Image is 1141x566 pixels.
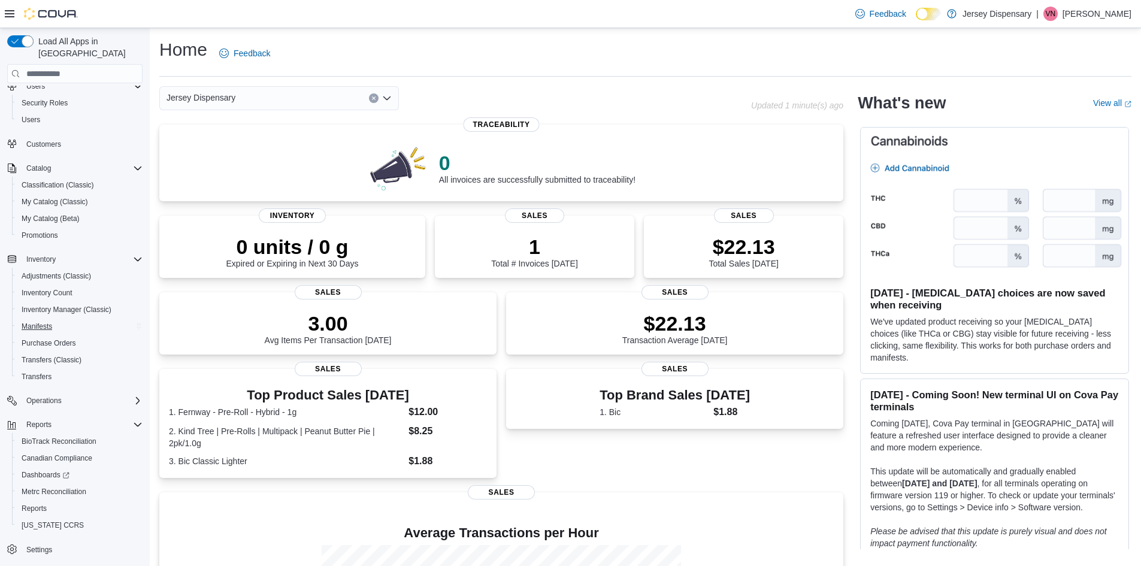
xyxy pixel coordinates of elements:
button: Transfers (Classic) [12,352,147,368]
dd: $1.88 [713,405,750,419]
span: Classification (Classic) [17,178,143,192]
button: Canadian Compliance [12,450,147,467]
span: Security Roles [17,96,143,110]
p: $22.13 [622,311,728,335]
span: Sales [505,208,565,223]
span: Inventory Count [22,288,72,298]
span: Settings [22,542,143,557]
button: Catalog [22,161,56,175]
div: Total Sales [DATE] [709,235,778,268]
a: Canadian Compliance [17,451,97,465]
span: Catalog [26,164,51,173]
button: Users [22,79,50,93]
button: Users [2,78,147,95]
span: Sales [641,362,709,376]
div: All invoices are successfully submitted to traceability! [439,151,635,184]
span: Users [22,115,40,125]
h4: Average Transactions per Hour [169,526,834,540]
dt: 2. Kind Tree | Pre-Rolls | Multipack | Peanut Butter Pie | 2pk/1.0g [169,425,404,449]
span: Metrc Reconciliation [17,485,143,499]
span: Inventory [259,208,326,223]
a: Transfers [17,370,56,384]
span: Manifests [22,322,52,331]
button: Security Roles [12,95,147,111]
span: Users [26,81,45,91]
dd: $1.88 [408,454,487,468]
span: Metrc Reconciliation [22,487,86,497]
span: Operations [26,396,62,405]
span: Adjustments (Classic) [22,271,91,281]
span: Users [22,79,143,93]
h3: Top Product Sales [DATE] [169,388,487,402]
p: $22.13 [709,235,778,259]
button: My Catalog (Beta) [12,210,147,227]
span: Transfers [22,372,52,382]
span: Users [17,113,143,127]
dt: 1. Bic [600,406,709,418]
button: Classification (Classic) [12,177,147,193]
span: Customers [26,140,61,149]
span: Promotions [17,228,143,243]
p: This update will be automatically and gradually enabled between , for all terminals operating on ... [870,465,1119,513]
a: Transfers (Classic) [17,353,86,367]
p: 3.00 [265,311,392,335]
button: BioTrack Reconciliation [12,433,147,450]
a: Promotions [17,228,63,243]
img: Cova [24,8,78,20]
div: Expired or Expiring in Next 30 Days [226,235,359,268]
button: Inventory Manager (Classic) [12,301,147,318]
span: Load All Apps in [GEOGRAPHIC_DATA] [34,35,143,59]
span: Canadian Compliance [22,453,92,463]
span: Operations [22,394,143,408]
button: Inventory [22,252,60,267]
dd: $12.00 [408,405,487,419]
svg: External link [1124,101,1131,108]
dd: $8.25 [408,424,487,438]
div: Total # Invoices [DATE] [491,235,577,268]
a: Customers [22,137,66,152]
button: Customers [2,135,147,153]
span: Classification (Classic) [22,180,94,190]
a: BioTrack Reconciliation [17,434,101,449]
span: Reports [22,417,143,432]
p: 0 [439,151,635,175]
span: Transfers (Classic) [17,353,143,367]
button: Reports [22,417,56,432]
span: Sales [295,362,362,376]
button: My Catalog (Classic) [12,193,147,210]
a: Users [17,113,45,127]
input: Dark Mode [916,8,941,20]
button: Clear input [369,93,379,103]
h1: Home [159,38,207,62]
a: Dashboards [17,468,74,482]
dt: 3. Bic Classic Lighter [169,455,404,467]
span: Inventory [22,252,143,267]
a: Security Roles [17,96,72,110]
span: Purchase Orders [22,338,76,348]
a: Inventory Manager (Classic) [17,302,116,317]
button: Operations [2,392,147,409]
span: Reports [22,504,47,513]
a: Feedback [214,41,275,65]
button: Inventory Count [12,284,147,301]
span: [US_STATE] CCRS [22,520,84,530]
h3: [DATE] - Coming Soon! New terminal UI on Cova Pay terminals [870,389,1119,413]
strong: [DATE] and [DATE] [902,479,977,488]
p: [PERSON_NAME] [1063,7,1131,21]
span: Sales [641,285,709,299]
span: Dashboards [17,468,143,482]
dt: 1. Fernway - Pre-Roll - Hybrid - 1g [169,406,404,418]
p: 0 units / 0 g [226,235,359,259]
em: Please be advised that this update is purely visual and does not impact payment functionality. [870,526,1107,548]
span: VN [1046,7,1056,21]
span: Inventory Count [17,286,143,300]
span: Dashboards [22,470,69,480]
button: Metrc Reconciliation [12,483,147,500]
span: BioTrack Reconciliation [17,434,143,449]
span: Promotions [22,231,58,240]
span: Reports [26,420,52,429]
button: Catalog [2,160,147,177]
h2: What's new [858,93,946,113]
button: Operations [22,394,66,408]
